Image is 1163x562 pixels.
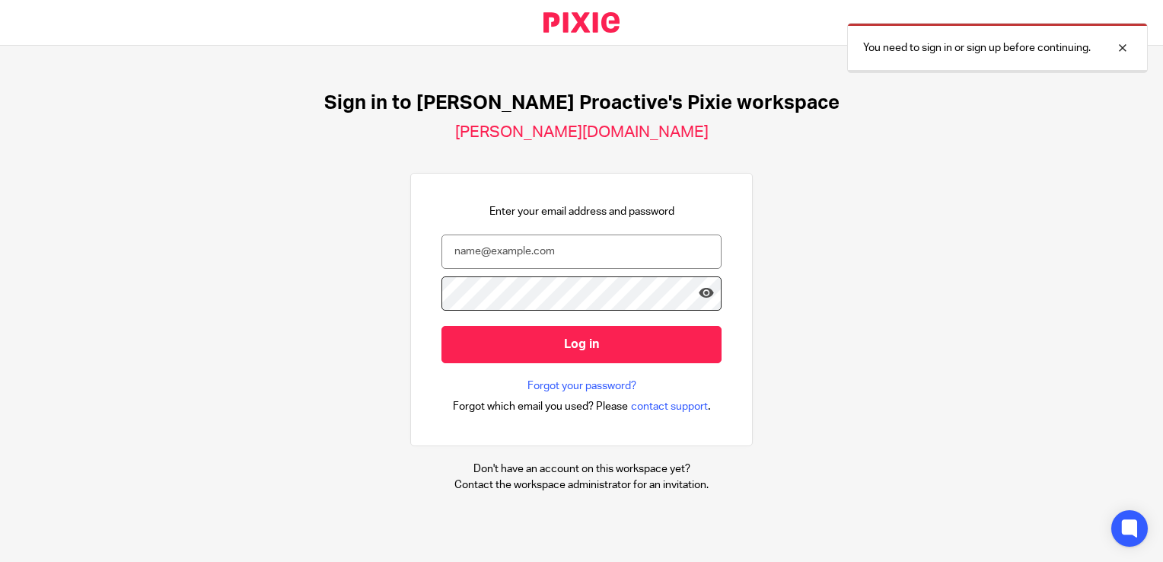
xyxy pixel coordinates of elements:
[453,398,711,415] div: .
[454,477,709,493] p: Contact the workspace administrator for an invitation.
[441,235,722,269] input: name@example.com
[863,40,1091,56] p: You need to sign in or sign up before continuing.
[455,123,709,142] h2: [PERSON_NAME][DOMAIN_NAME]
[324,91,840,115] h1: Sign in to [PERSON_NAME] Proactive's Pixie workspace
[527,378,636,394] a: Forgot your password?
[489,204,674,219] p: Enter your email address and password
[453,399,628,414] span: Forgot which email you used? Please
[441,326,722,363] input: Log in
[631,399,708,414] span: contact support
[454,461,709,477] p: Don't have an account on this workspace yet?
